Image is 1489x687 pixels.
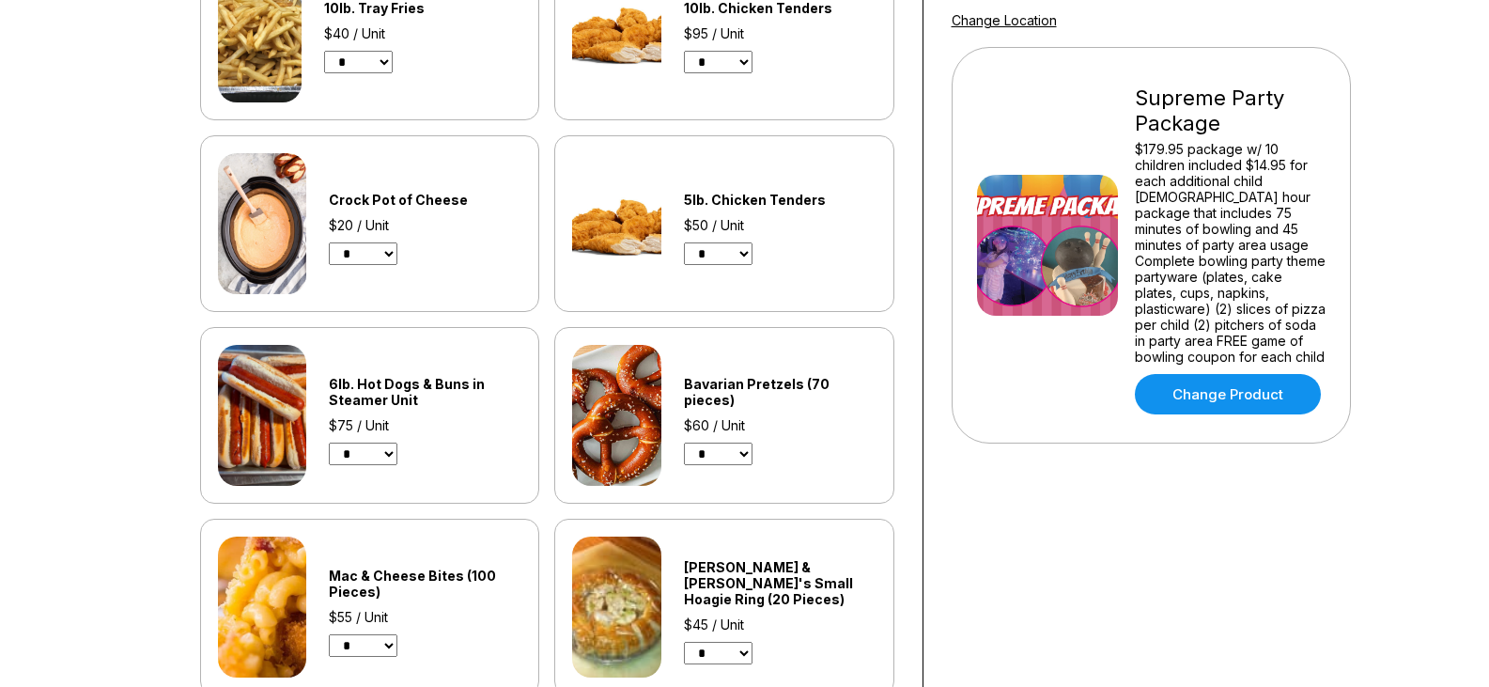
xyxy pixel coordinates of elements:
div: [PERSON_NAME] & [PERSON_NAME]'s Small Hoagie Ring (20 Pieces) [684,559,876,607]
div: $45 / Unit [684,617,876,632]
div: Crock Pot of Cheese [329,192,520,208]
div: $50 / Unit [684,217,876,233]
div: $20 / Unit [329,217,520,233]
div: Bavarian Pretzels (70 pieces) [684,376,876,408]
a: Change Product [1135,374,1321,414]
div: $40 / Unit [324,25,482,41]
img: Crock Pot of Cheese [218,153,307,294]
a: Change Location [952,12,1057,28]
div: Supreme Party Package [1135,86,1326,136]
div: $179.95 package w/ 10 children included $14.95 for each additional child [DEMOGRAPHIC_DATA] hour ... [1135,141,1326,365]
img: 6lb. Hot Dogs & Buns in Steamer Unit [218,345,307,486]
div: $75 / Unit [329,417,521,433]
div: $95 / Unit [684,25,876,41]
div: $60 / Unit [684,417,876,433]
img: Bavarian Pretzels (70 pieces) [572,345,661,486]
div: Mac & Cheese Bites (100 Pieces) [329,568,521,600]
img: Mac & Cheese Bites (100 Pieces) [218,537,307,678]
img: Steve & Irene's Small Hoagie Ring (20 Pieces) [572,537,661,678]
div: 6lb. Hot Dogs & Buns in Steamer Unit [329,376,521,408]
div: 5lb. Chicken Tenders [684,192,876,208]
div: $55 / Unit [329,609,521,625]
img: Supreme Party Package [977,175,1118,316]
img: 5lb. Chicken Tenders [572,153,661,294]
